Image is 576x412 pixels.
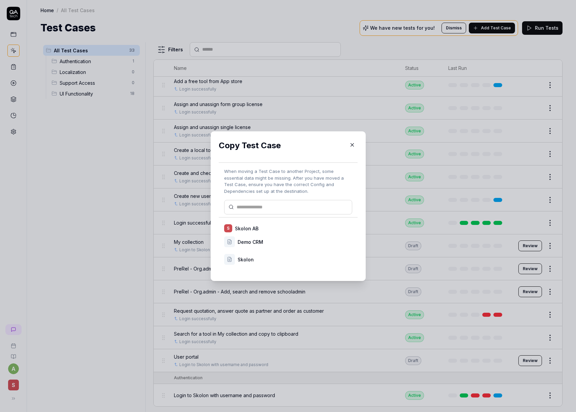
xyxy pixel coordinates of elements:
p: When moving a Test Case to another Project, some essential data might be missing. After you have ... [224,168,352,195]
div: Copy Test Case [219,139,344,152]
button: Skolon [221,251,355,267]
div: Skolon [238,256,352,263]
button: Close Modal [347,139,358,150]
span: S [224,224,232,232]
div: Demo CRM [238,238,352,245]
span: Skolon AB [235,225,259,232]
button: Demo CRM [221,234,355,250]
